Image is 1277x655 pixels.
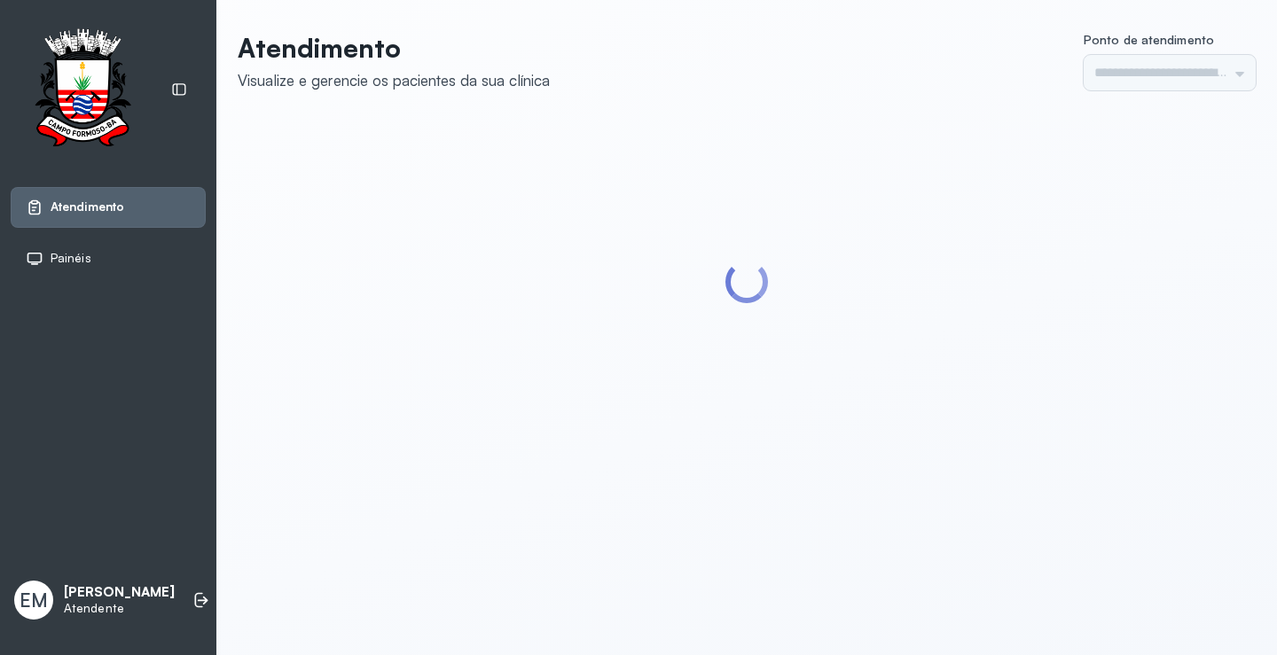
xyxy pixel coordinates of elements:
[238,71,550,90] div: Visualize e gerencie os pacientes da sua clínica
[19,28,146,152] img: Logotipo do estabelecimento
[51,251,91,266] span: Painéis
[64,601,175,616] p: Atendente
[26,199,191,216] a: Atendimento
[64,584,175,601] p: [PERSON_NAME]
[51,199,124,214] span: Atendimento
[238,32,550,64] p: Atendimento
[20,589,48,612] span: EM
[1084,32,1214,47] span: Ponto de atendimento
